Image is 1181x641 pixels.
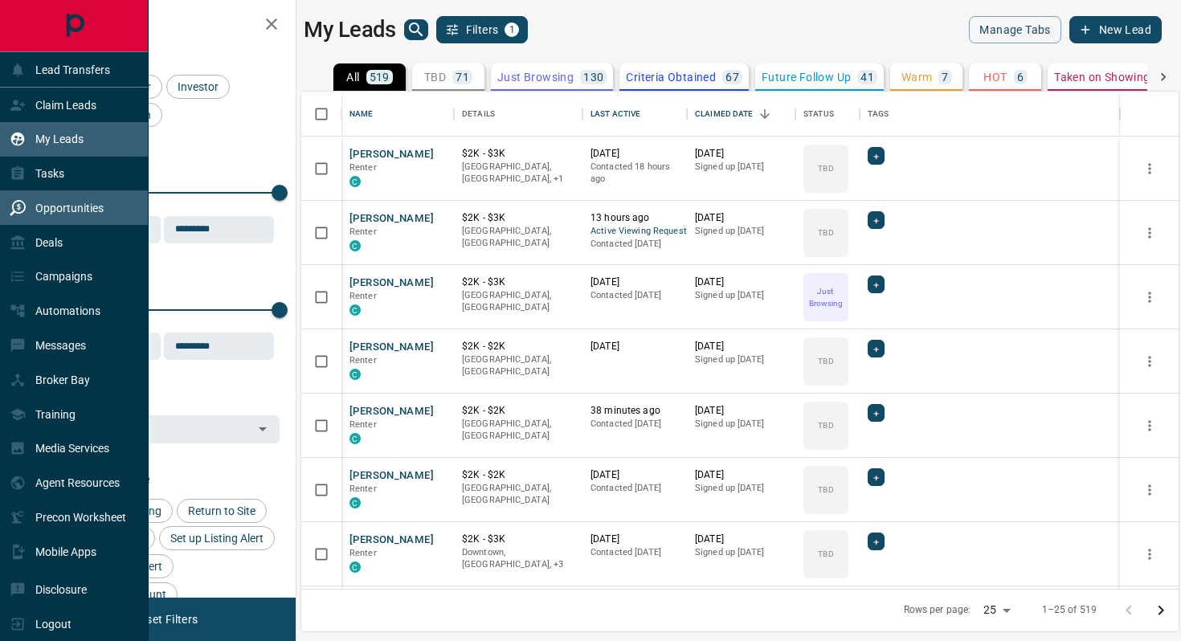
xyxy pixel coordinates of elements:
p: [DATE] [590,276,679,289]
span: + [873,148,879,164]
p: [GEOGRAPHIC_DATA], [GEOGRAPHIC_DATA] [462,418,574,443]
p: [DATE] [695,533,787,546]
div: Details [454,92,582,137]
button: more [1138,349,1162,374]
div: Tags [868,92,889,137]
span: + [873,212,879,228]
p: All [346,71,359,83]
p: [GEOGRAPHIC_DATA], [GEOGRAPHIC_DATA] [462,225,574,250]
p: [GEOGRAPHIC_DATA], [GEOGRAPHIC_DATA] [462,289,574,314]
p: 38 minutes ago [590,404,679,418]
div: 25 [977,598,1015,622]
p: Rows per page: [904,603,971,617]
p: 41 [860,71,874,83]
p: $2K - $3K [462,147,574,161]
div: + [868,147,885,165]
p: TBD [818,419,833,431]
p: $2K - $3K [462,533,574,546]
button: Go to next page [1145,594,1177,627]
div: Claimed Date [695,92,754,137]
div: + [868,468,885,486]
button: [PERSON_NAME] [349,340,434,355]
div: Return to Site [177,499,267,523]
p: TBD [818,227,833,239]
span: Return to Site [182,504,261,517]
div: Name [349,92,374,137]
div: Status [795,92,860,137]
p: TBD [818,548,833,560]
p: [DATE] [695,468,787,482]
p: HOT [983,71,1007,83]
span: Investor [172,80,224,93]
button: [PERSON_NAME] [349,404,434,419]
button: Filters1 [436,16,529,43]
p: 13 hours ago [590,211,679,225]
p: Contacted [DATE] [590,418,679,431]
p: 1–25 of 519 [1042,603,1097,617]
p: $2K - $2K [462,468,574,482]
span: Active Viewing Request [590,225,679,239]
div: condos.ca [349,497,361,508]
p: Contacted [DATE] [590,289,679,302]
p: [DATE] [590,147,679,161]
div: condos.ca [349,304,361,316]
button: more [1138,221,1162,245]
p: 7 [942,71,948,83]
div: + [868,211,885,229]
p: $2K - $3K [462,276,574,289]
span: Renter [349,484,377,494]
div: condos.ca [349,176,361,187]
button: Reset Filters [122,606,208,633]
button: search button [404,19,428,40]
p: 67 [725,71,739,83]
span: Renter [349,227,377,237]
p: Signed up [DATE] [695,289,787,302]
p: [GEOGRAPHIC_DATA], [GEOGRAPHIC_DATA] [462,482,574,507]
p: Signed up [DATE] [695,161,787,174]
h2: Filters [51,16,280,35]
button: more [1138,414,1162,438]
button: Open [251,418,274,440]
p: 130 [583,71,603,83]
span: Renter [349,355,377,365]
button: Sort [754,103,776,125]
p: [DATE] [695,340,787,353]
p: Just Browsing [805,285,847,309]
div: condos.ca [349,561,361,573]
div: Investor [166,75,230,99]
p: Taken on Showings [1054,71,1156,83]
p: 71 [456,71,469,83]
p: [DATE] [590,533,679,546]
div: Set up Listing Alert [159,526,275,550]
p: Warm [901,71,933,83]
span: Set up Listing Alert [165,532,269,545]
p: Signed up [DATE] [695,225,787,238]
button: Manage Tabs [969,16,1060,43]
p: [DATE] [695,404,787,418]
p: [DATE] [695,276,787,289]
p: Signed up [DATE] [695,546,787,559]
span: Renter [349,162,377,173]
p: $2K - $3K [462,211,574,225]
span: + [873,469,879,485]
p: TBD [818,484,833,496]
span: Renter [349,548,377,558]
div: Details [462,92,495,137]
button: more [1138,478,1162,502]
div: + [868,533,885,550]
p: Contacted [DATE] [590,546,679,559]
button: [PERSON_NAME] [349,147,434,162]
h1: My Leads [304,17,396,43]
p: [DATE] [590,468,679,482]
p: $2K - $2K [462,340,574,353]
p: TBD [818,162,833,174]
p: Signed up [DATE] [695,353,787,366]
p: [DATE] [590,340,679,353]
button: more [1138,542,1162,566]
span: 1 [506,24,517,35]
p: [GEOGRAPHIC_DATA], [GEOGRAPHIC_DATA] [462,353,574,378]
p: Just Browsing [497,71,574,83]
div: condos.ca [349,240,361,251]
div: Name [341,92,454,137]
span: + [873,276,879,292]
